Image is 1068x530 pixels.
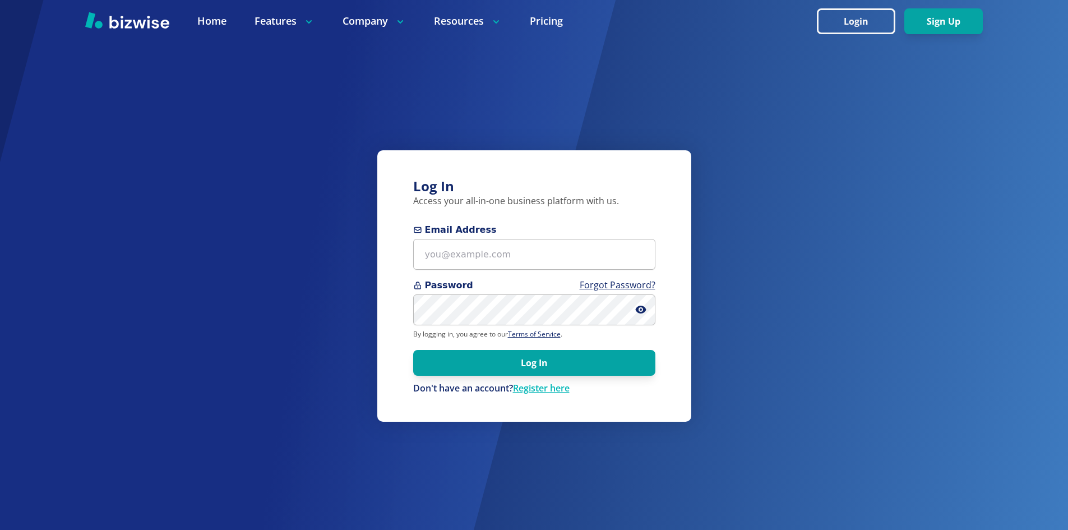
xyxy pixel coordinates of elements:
[413,177,655,196] h3: Log In
[817,16,904,27] a: Login
[413,382,655,395] div: Don't have an account?Register here
[817,8,895,34] button: Login
[580,279,655,291] a: Forgot Password?
[413,330,655,339] p: By logging in, you agree to our .
[197,14,226,28] a: Home
[508,329,561,339] a: Terms of Service
[904,8,983,34] button: Sign Up
[434,14,502,28] p: Resources
[413,223,655,237] span: Email Address
[904,16,983,27] a: Sign Up
[513,382,570,394] a: Register here
[85,12,169,29] img: Bizwise Logo
[413,350,655,376] button: Log In
[413,239,655,270] input: you@example.com
[255,14,315,28] p: Features
[413,195,655,208] p: Access your all-in-one business platform with us.
[413,279,655,292] span: Password
[530,14,563,28] a: Pricing
[343,14,406,28] p: Company
[413,382,655,395] p: Don't have an account?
